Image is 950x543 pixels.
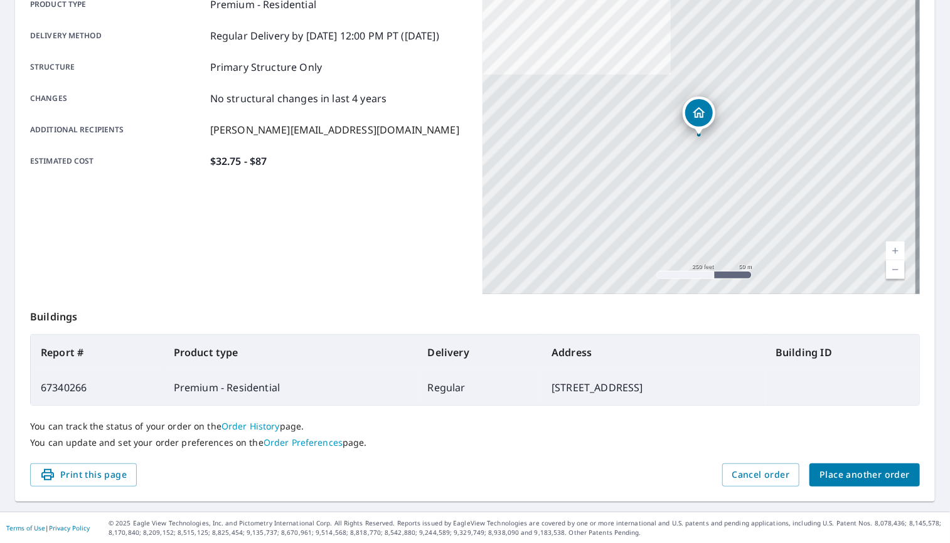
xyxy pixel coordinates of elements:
[542,370,766,405] td: [STREET_ADDRESS]
[30,294,920,334] p: Buildings
[210,122,459,137] p: [PERSON_NAME][EMAIL_ADDRESS][DOMAIN_NAME]
[809,463,920,487] button: Place another order
[6,524,90,532] p: |
[40,467,127,483] span: Print this page
[30,122,205,137] p: Additional recipients
[30,28,205,43] p: Delivery method
[418,370,542,405] td: Regular
[49,524,90,532] a: Privacy Policy
[418,335,542,370] th: Delivery
[210,154,267,169] p: $32.75 - $87
[30,60,205,75] p: Structure
[722,463,800,487] button: Cancel order
[886,241,905,260] a: Current Level 17, Zoom In
[732,467,790,483] span: Cancel order
[30,437,920,448] p: You can update and set your order preferences on the page.
[542,335,766,370] th: Address
[31,370,164,405] td: 67340266
[164,335,418,370] th: Product type
[766,335,919,370] th: Building ID
[30,91,205,106] p: Changes
[109,519,944,537] p: © 2025 Eagle View Technologies, Inc. and Pictometry International Corp. All Rights Reserved. Repo...
[683,97,715,135] div: Dropped pin, building 1, Residential property, 9160 Hillside Trl S Cottage Grove, MN 55016
[30,463,137,487] button: Print this page
[221,420,280,432] a: Order History
[264,436,343,448] a: Order Preferences
[819,467,910,483] span: Place another order
[210,28,439,43] p: Regular Delivery by [DATE] 12:00 PM PT ([DATE])
[30,421,920,432] p: You can track the status of your order on the page.
[164,370,418,405] td: Premium - Residential
[6,524,45,532] a: Terms of Use
[886,260,905,279] a: Current Level 17, Zoom Out
[31,335,164,370] th: Report #
[210,91,387,106] p: No structural changes in last 4 years
[210,60,322,75] p: Primary Structure Only
[30,154,205,169] p: Estimated cost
